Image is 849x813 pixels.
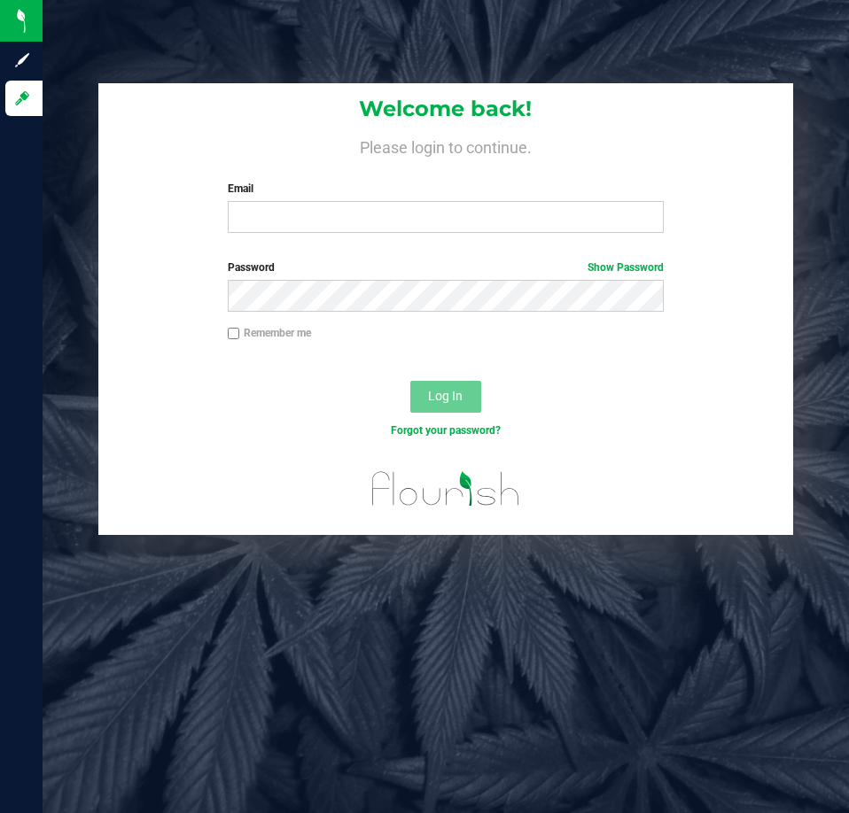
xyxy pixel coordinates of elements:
button: Log In [410,381,481,413]
label: Email [228,181,664,197]
a: Forgot your password? [391,424,501,437]
img: flourish_logo.svg [359,457,533,521]
input: Remember me [228,328,240,340]
label: Remember me [228,325,311,341]
a: Show Password [588,261,664,274]
h4: Please login to continue. [98,135,792,156]
span: Password [228,261,275,274]
inline-svg: Sign up [13,51,31,69]
h1: Welcome back! [98,97,792,120]
span: Log In [428,389,463,403]
inline-svg: Log in [13,89,31,107]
